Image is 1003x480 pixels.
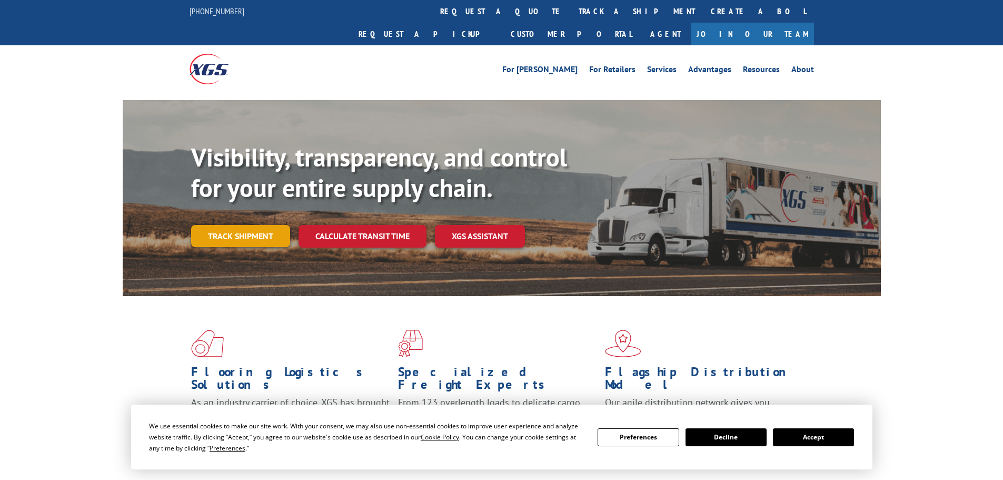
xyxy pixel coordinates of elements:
[421,433,459,442] span: Cookie Policy
[191,366,390,396] h1: Flooring Logistics Solutions
[398,366,597,396] h1: Specialized Freight Experts
[191,225,290,247] a: Track shipment
[191,330,224,357] img: xgs-icon-total-supply-chain-intelligence-red
[299,225,426,248] a: Calculate transit time
[647,65,677,77] a: Services
[773,428,854,446] button: Accept
[640,23,691,45] a: Agent
[743,65,780,77] a: Resources
[502,65,578,77] a: For [PERSON_NAME]
[686,428,767,446] button: Decline
[398,330,423,357] img: xgs-icon-focused-on-flooring-red
[503,23,640,45] a: Customer Portal
[210,444,245,453] span: Preferences
[191,396,390,434] span: As an industry carrier of choice, XGS has brought innovation and dedication to flooring logistics...
[131,405,872,469] div: Cookie Consent Prompt
[351,23,503,45] a: Request a pickup
[589,65,635,77] a: For Retailers
[605,396,799,421] span: Our agile distribution network gives you nationwide inventory management on demand.
[691,23,814,45] a: Join Our Team
[605,366,804,396] h1: Flagship Distribution Model
[598,428,679,446] button: Preferences
[191,141,567,204] b: Visibility, transparency, and control for your entire supply chain.
[398,396,597,443] p: From 123 overlength loads to delicate cargo, our experienced staff knows the best way to move you...
[435,225,525,248] a: XGS ASSISTANT
[190,6,244,16] a: [PHONE_NUMBER]
[791,65,814,77] a: About
[688,65,731,77] a: Advantages
[605,330,641,357] img: xgs-icon-flagship-distribution-model-red
[149,420,585,454] div: We use essential cookies to make our site work. With your consent, we may also use non-essential ...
